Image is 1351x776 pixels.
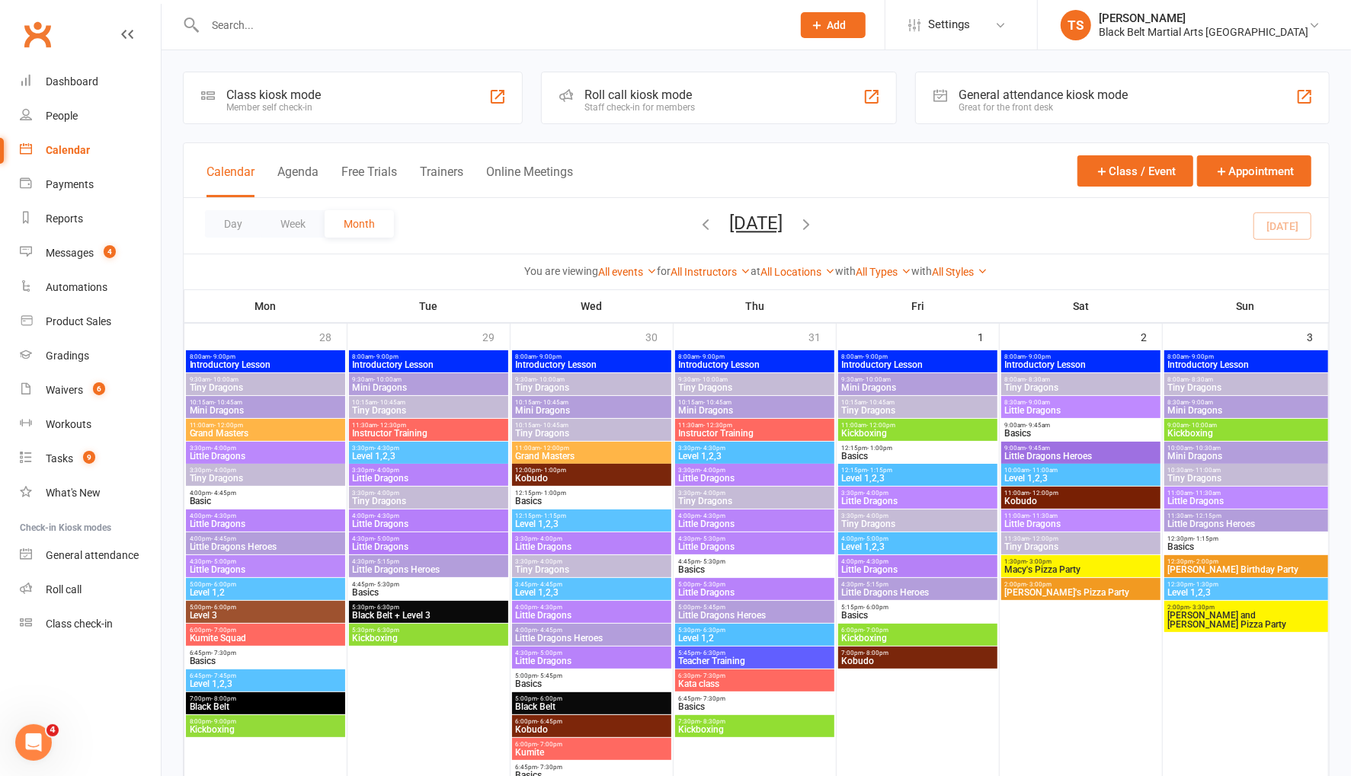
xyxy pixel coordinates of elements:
[678,429,831,438] span: Instructor Training
[678,558,831,565] span: 4:45pm
[352,565,505,574] span: Little Dragons Heroes
[352,399,505,406] span: 10:15am
[352,429,505,438] span: Instructor Training
[837,290,1000,322] th: Fri
[841,542,994,551] span: Level 1,2,3
[1004,353,1157,360] span: 8:00am
[189,497,342,506] span: Basic
[678,399,831,406] span: 10:15am
[1197,155,1311,187] button: Appointment
[1167,399,1325,406] span: 8:30am
[1167,467,1325,474] span: 10:30am
[46,583,82,596] div: Roll call
[352,497,505,506] span: Tiny Dragons
[867,399,895,406] span: - 10:45am
[525,265,599,277] strong: You are viewing
[1167,376,1325,383] span: 8:00am
[515,535,668,542] span: 3:30pm
[704,422,733,429] span: - 12:30pm
[868,445,893,452] span: - 1:00pm
[212,467,237,474] span: - 4:00pm
[928,8,970,42] span: Settings
[189,406,342,415] span: Mini Dragons
[515,467,668,474] span: 12:00pm
[18,15,56,53] a: Clubworx
[515,519,668,529] span: Level 1,2,3
[189,519,342,529] span: Little Dragons
[515,360,668,369] span: Introductory Lesson
[671,266,751,278] a: All Instructors
[1167,535,1325,542] span: 12:30pm
[841,422,994,429] span: 11:00am
[352,558,505,565] span: 4:30pm
[189,360,342,369] span: Introductory Lesson
[542,467,567,474] span: - 1:00pm
[841,467,994,474] span: 12:15pm
[1026,353,1052,360] span: - 9:00pm
[46,350,89,362] div: Gradings
[352,519,505,529] span: Little Dragons
[46,549,139,561] div: General attendance
[1026,445,1051,452] span: - 9:45am
[863,353,888,360] span: - 9:00pm
[352,535,505,542] span: 4:30pm
[46,144,90,156] div: Calendar
[599,266,658,278] a: All events
[1141,324,1162,349] div: 2
[1189,376,1214,383] span: - 8:30am
[1004,360,1157,369] span: Introductory Lesson
[375,467,400,474] span: - 4:00pm
[1099,25,1308,39] div: Black Belt Martial Arts [GEOGRAPHIC_DATA]
[841,565,994,574] span: Little Dragons
[856,266,912,278] a: All Types
[375,581,400,588] span: - 5:30pm
[537,353,562,360] span: - 9:00pm
[1189,399,1214,406] span: - 9:00am
[352,383,505,392] span: Mini Dragons
[189,565,342,574] span: Little Dragons
[515,445,668,452] span: 11:00am
[1167,474,1325,483] span: Tiny Dragons
[1026,422,1051,429] span: - 9:45am
[378,399,406,406] span: - 10:45am
[1167,513,1325,519] span: 11:30am
[261,210,325,238] button: Week
[211,376,239,383] span: - 10:00am
[212,535,237,542] span: - 4:45pm
[704,399,732,406] span: - 10:45am
[189,383,342,392] span: Tiny Dragons
[1004,376,1157,383] span: 8:00am
[352,353,505,360] span: 8:00am
[515,565,668,574] span: Tiny Dragons
[20,202,161,236] a: Reports
[375,490,400,497] span: - 4:00pm
[486,164,573,197] button: Online Meetings
[189,429,342,438] span: Grand Masters
[189,474,342,483] span: Tiny Dragons
[538,535,563,542] span: - 4:00pm
[1189,353,1215,360] span: - 9:00pm
[205,210,261,238] button: Day
[1167,406,1325,415] span: Mini Dragons
[1167,490,1325,497] span: 11:00am
[20,305,161,339] a: Product Sales
[978,324,999,349] div: 1
[701,490,726,497] span: - 4:00pm
[841,519,994,529] span: Tiny Dragons
[678,445,831,452] span: 3:30pm
[645,324,673,349] div: 30
[46,212,83,225] div: Reports
[46,110,78,122] div: People
[1193,490,1221,497] span: - 11:30am
[841,399,994,406] span: 10:15am
[678,406,831,415] span: Mini Dragons
[959,88,1128,102] div: General attendance kiosk mode
[189,353,342,360] span: 8:00am
[1004,445,1157,452] span: 9:00am
[841,497,994,506] span: Little Dragons
[678,467,831,474] span: 3:30pm
[46,418,91,430] div: Workouts
[959,102,1128,113] div: Great for the front desk
[1167,429,1325,438] span: Kickboxing
[678,376,831,383] span: 9:30am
